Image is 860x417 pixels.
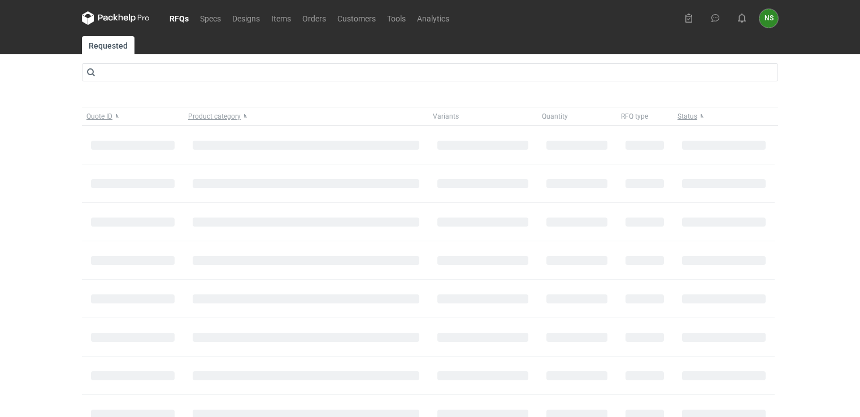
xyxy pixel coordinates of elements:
[673,107,775,125] button: Status
[82,11,150,25] svg: Packhelp Pro
[677,112,697,121] span: Status
[332,11,381,25] a: Customers
[297,11,332,25] a: Orders
[86,112,112,121] span: Quote ID
[164,11,194,25] a: RFQs
[433,112,459,121] span: Variants
[542,112,568,121] span: Quantity
[82,36,134,54] a: Requested
[266,11,297,25] a: Items
[759,9,778,28] button: NS
[227,11,266,25] a: Designs
[759,9,778,28] div: Natalia Stępak
[411,11,455,25] a: Analytics
[621,112,648,121] span: RFQ type
[184,107,428,125] button: Product category
[82,107,184,125] button: Quote ID
[381,11,411,25] a: Tools
[188,112,241,121] span: Product category
[194,11,227,25] a: Specs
